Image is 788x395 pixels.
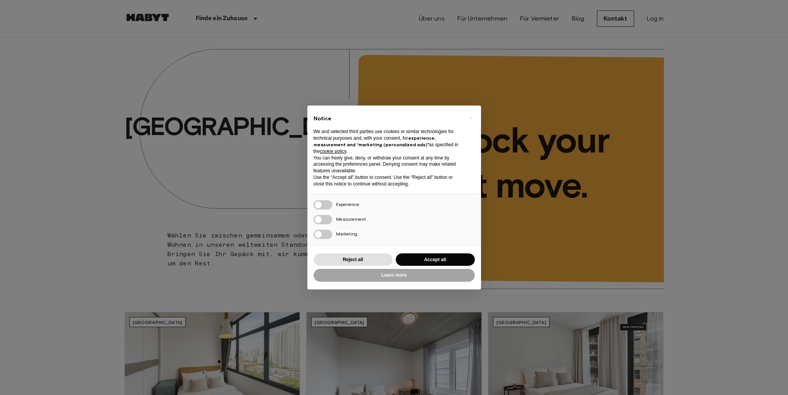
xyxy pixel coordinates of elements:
[314,253,393,266] button: Reject all
[314,128,462,154] p: We and selected third parties use cookies or similar technologies for technical purposes and, wit...
[469,113,472,123] span: ×
[314,269,475,282] button: Learn more
[320,149,346,154] a: cookie policy
[314,155,462,174] p: You can freely give, deny, or withdraw your consent at any time by accessing the preferences pane...
[314,135,436,147] strong: experience, measurement and “marketing (personalized ads)”
[336,216,366,222] span: Measurement
[396,253,475,266] button: Accept all
[314,174,462,187] p: Use the “Accept all” button to consent. Use the “Reject all” button or close this notice to conti...
[336,231,357,237] span: Marketing
[336,201,359,207] span: Experience
[465,112,477,124] button: Close this notice
[314,115,462,123] h2: Notice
